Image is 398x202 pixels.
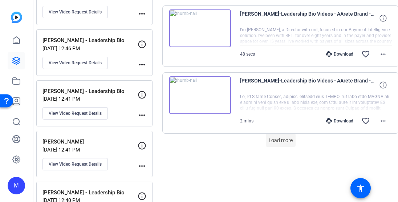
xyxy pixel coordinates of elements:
[42,45,138,51] p: [DATE] 12:46 PM
[356,184,365,193] mat-icon: accessibility
[240,52,255,57] span: 48 secs
[379,50,387,58] mat-icon: more_horiz
[269,137,293,144] span: Load more
[379,117,387,125] mat-icon: more_horiz
[169,9,231,47] img: thumb-nail
[42,107,108,120] button: View Video Request Details
[361,50,370,58] mat-icon: favorite_border
[11,12,22,23] img: blue-gradient.svg
[42,87,142,96] p: [PERSON_NAME] - Leadership Bio
[138,162,146,170] mat-icon: more_horiz
[361,117,370,125] mat-icon: favorite_border
[42,96,138,102] p: [DATE] 12:41 PM
[42,36,142,45] p: [PERSON_NAME] - Leadership Bio
[266,134,296,147] button: Load more
[138,9,146,18] mat-icon: more_horiz
[42,158,108,170] button: View Video Request Details
[240,118,253,124] span: 2 mins
[49,161,102,167] span: View Video Request Details
[138,111,146,120] mat-icon: more_horiz
[42,189,142,197] p: [PERSON_NAME] - Leadership Bio
[42,147,138,153] p: [DATE] 12:41 PM
[49,110,102,116] span: View Video Request Details
[49,60,102,66] span: View Video Request Details
[8,177,25,194] div: M
[240,9,374,27] span: [PERSON_NAME]-Leadership Bio Videos - AArete Brand -Ph-[PERSON_NAME] - Leadership Bio-17571033443...
[42,138,142,146] p: [PERSON_NAME]
[240,76,374,94] span: [PERSON_NAME]-Leadership Bio Videos - AArete Brand -Ph-[PERSON_NAME] - Leadership Bio-17570809516...
[49,9,102,15] span: View Video Request Details
[42,57,108,69] button: View Video Request Details
[322,118,357,124] div: Download
[42,6,108,18] button: View Video Request Details
[138,60,146,69] mat-icon: more_horiz
[322,51,357,57] div: Download
[169,76,231,114] img: thumb-nail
